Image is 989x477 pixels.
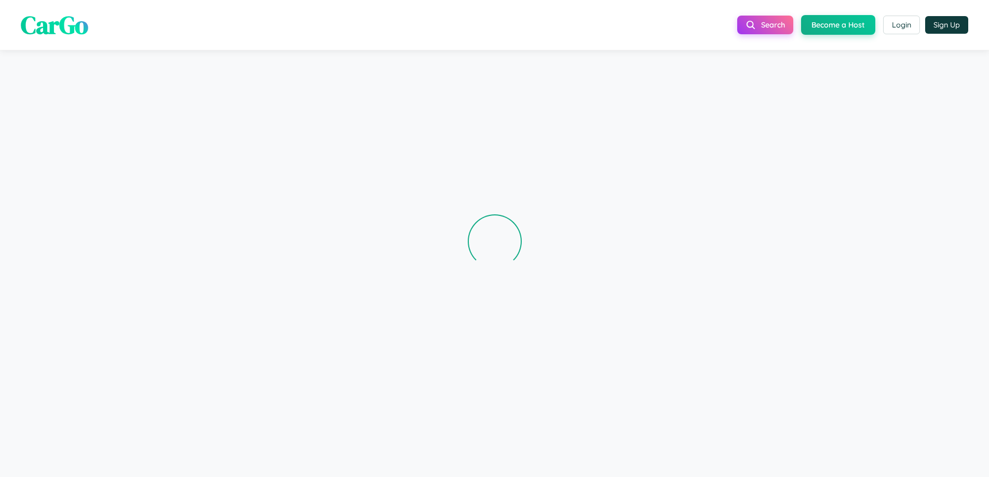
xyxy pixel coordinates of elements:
[925,16,968,34] button: Sign Up
[737,16,793,34] button: Search
[801,15,875,35] button: Become a Host
[883,16,920,34] button: Login
[21,8,88,42] span: CarGo
[761,20,785,30] span: Search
